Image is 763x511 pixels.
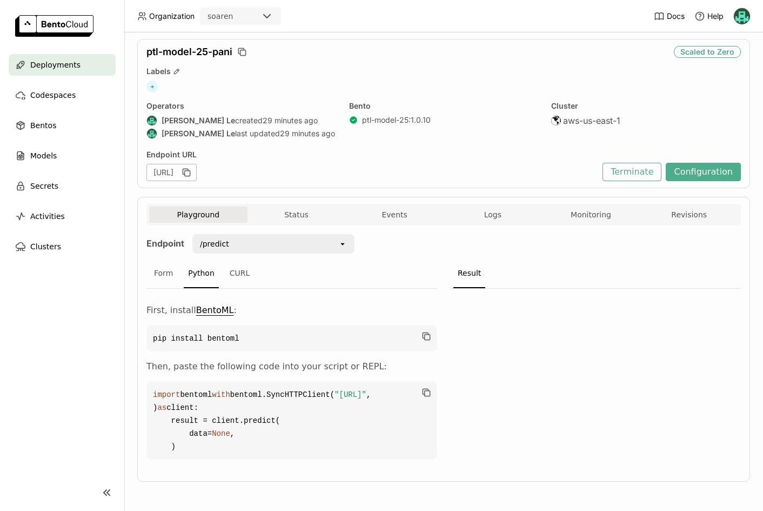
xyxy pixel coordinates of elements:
[146,46,232,58] span: ptl-model-25-pani
[263,116,318,125] span: 29 minutes ago
[640,207,738,223] button: Revisions
[334,390,366,399] span: "[URL]"
[147,129,157,138] img: Nhan Le
[146,238,184,249] strong: Endpoint
[30,89,76,102] span: Codespaces
[149,11,195,21] span: Organization
[146,164,197,181] div: [URL]
[734,8,750,24] img: Nhan Le
[453,259,485,288] div: Result
[208,11,233,22] div: soaren
[230,238,231,249] input: Selected /predict.
[30,119,56,132] span: Bentos
[338,240,347,248] svg: open
[9,175,116,197] a: Secrets
[9,84,116,106] a: Codespaces
[694,11,724,22] div: Help
[200,238,229,249] div: /predict
[30,210,65,223] span: Activities
[30,58,81,71] span: Deployments
[30,180,58,193] span: Secrets
[162,129,235,138] strong: [PERSON_NAME] Le
[196,305,234,315] a: BentoML
[674,46,741,58] div: Scaled to Zero
[362,115,431,125] a: ptl-model-25:1.0.10
[184,259,219,288] div: Python
[666,163,741,181] button: Configuration
[9,236,116,257] a: Clusters
[146,304,437,317] p: First, install :
[563,115,620,126] span: aws-us-east-1
[146,382,437,460] code: bentoml bentoml.SyncHTTPClient( , ) client: result = client.predict( data= , )
[225,259,255,288] div: CURL
[146,81,158,92] span: +
[146,67,741,76] div: Labels
[654,11,685,22] a: Docs
[212,390,230,399] span: with
[234,11,235,22] input: Selected soaren.
[280,129,335,138] span: 29 minutes ago
[707,11,724,21] span: Help
[603,163,661,181] button: Terminate
[157,403,166,412] span: as
[9,205,116,227] a: Activities
[146,326,437,351] code: pip install bentoml
[150,259,177,288] div: Form
[551,101,741,111] div: Cluster
[345,207,444,223] button: Events
[146,150,597,160] div: Endpoint URL
[247,207,346,223] button: Status
[146,101,336,111] div: Operators
[212,429,230,438] span: None
[9,115,116,136] a: Bentos
[149,207,247,223] button: Playground
[30,240,61,253] span: Clusters
[484,210,501,220] span: Logs
[162,116,235,125] strong: [PERSON_NAME] Le
[542,207,640,223] button: Monitoring
[9,145,116,167] a: Models
[153,390,180,399] span: import
[146,360,437,373] p: Then, paste the following code into your script or REPL:
[30,149,57,162] span: Models
[146,115,336,126] div: created
[9,54,116,76] a: Deployments
[146,128,336,139] div: last updated
[15,15,93,37] img: logo
[147,116,157,125] img: Nhan Le
[667,11,685,21] span: Docs
[349,101,539,111] div: Bento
